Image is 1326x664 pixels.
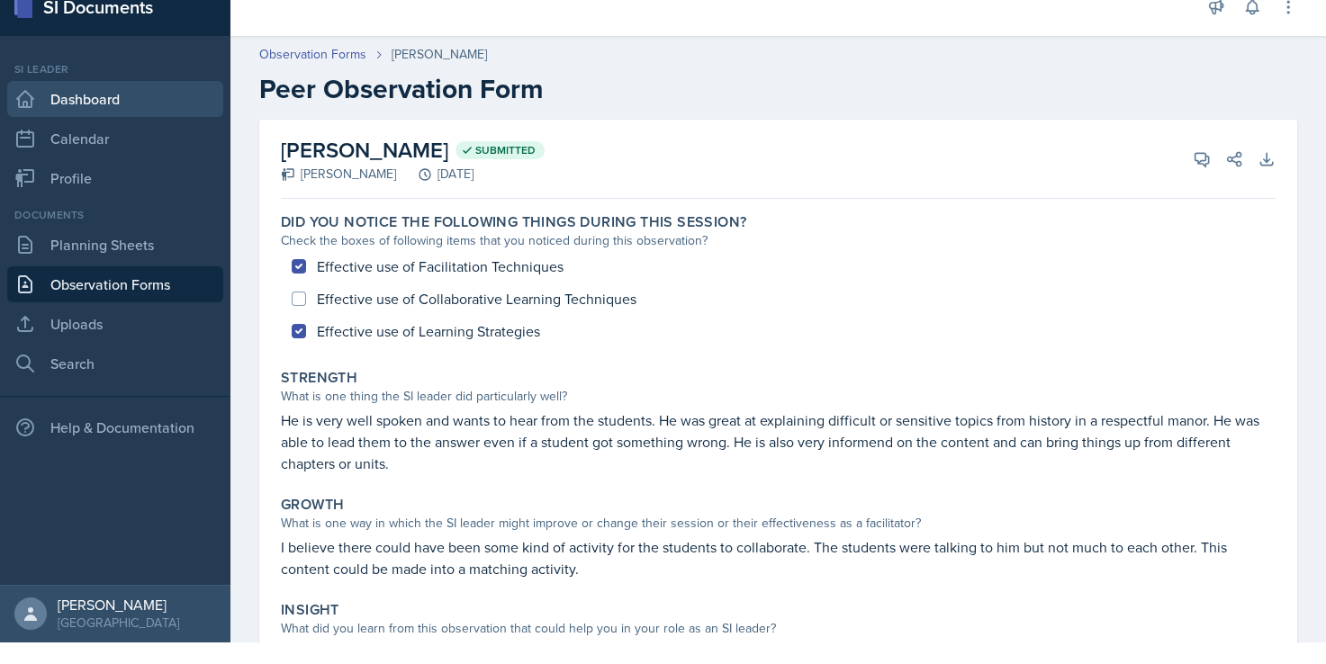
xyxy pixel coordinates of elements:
[396,165,474,184] div: [DATE]
[7,345,223,381] a: Search
[7,409,223,445] div: Help & Documentation
[7,266,223,302] a: Observation Forms
[259,73,1297,105] h2: Peer Observation Form
[7,121,223,157] a: Calendar
[58,596,179,614] div: [PERSON_NAME]
[7,61,223,77] div: Si leader
[281,213,746,231] label: Did you notice the following things during this session?
[7,81,223,117] a: Dashboard
[281,601,339,619] label: Insight
[259,45,366,64] a: Observation Forms
[281,619,1276,638] div: What did you learn from this observation that could help you in your role as an SI leader?
[281,514,1276,533] div: What is one way in which the SI leader might improve or change their session or their effectivene...
[475,143,536,157] span: Submitted
[392,45,487,64] div: [PERSON_NAME]
[7,227,223,263] a: Planning Sheets
[281,231,1276,250] div: Check the boxes of following items that you noticed during this observation?
[281,369,357,387] label: Strength
[7,306,223,342] a: Uploads
[58,614,179,632] div: [GEOGRAPHIC_DATA]
[281,496,344,514] label: Growth
[281,165,396,184] div: [PERSON_NAME]
[7,207,223,223] div: Documents
[281,536,1276,579] p: I believe there could have been some kind of activity for the students to collaborate. The studen...
[7,160,223,196] a: Profile
[281,387,1276,406] div: What is one thing the SI leader did particularly well?
[281,409,1276,474] p: He is very well spoken and wants to hear from the students. He was great at explaining difficult ...
[281,134,545,166] h2: [PERSON_NAME]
